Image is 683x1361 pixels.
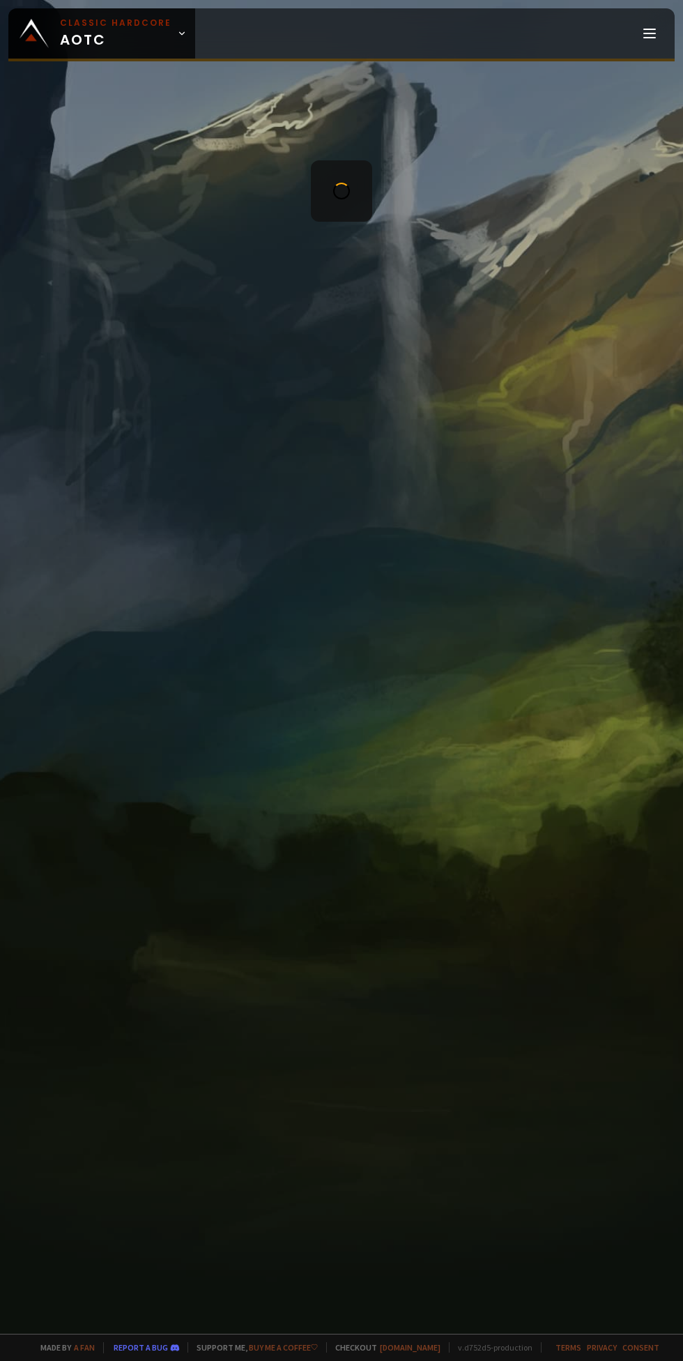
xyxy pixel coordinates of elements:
[187,1342,318,1353] span: Support me,
[60,17,171,29] small: Classic Hardcore
[622,1342,659,1353] a: Consent
[60,17,171,50] span: AOTC
[326,1342,440,1353] span: Checkout
[449,1342,532,1353] span: v. d752d5 - production
[587,1342,617,1353] a: Privacy
[32,1342,95,1353] span: Made by
[74,1342,95,1353] a: a fan
[380,1342,440,1353] a: [DOMAIN_NAME]
[114,1342,168,1353] a: Report a bug
[8,8,195,59] a: Classic HardcoreAOTC
[249,1342,318,1353] a: Buy me a coffee
[555,1342,581,1353] a: Terms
